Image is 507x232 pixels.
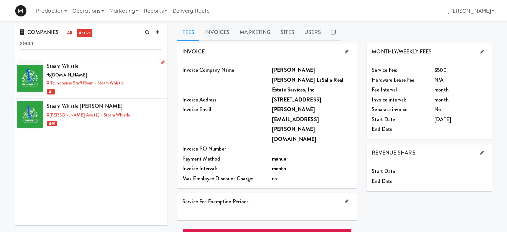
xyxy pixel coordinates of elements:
a: Roundhouse Staff Room - Steam Whistle [47,80,124,86]
span: MONTHLY/WEEKLY FEES [372,48,432,55]
span: month [434,86,449,93]
span: Invoice Address [182,96,217,103]
a: Users [299,24,326,41]
span: Payment Method [182,155,220,163]
li: Steam Whistle [PERSON_NAME][PERSON_NAME] Ave (L) - Steam Whistle 60 [15,98,167,130]
a: active [77,29,92,37]
span: INVOICE [182,48,205,55]
span: [DATE] [434,115,451,123]
div: No [434,104,487,114]
a: Sites [276,24,299,41]
div: na [272,174,352,184]
span: Fee Interval: [372,86,398,93]
span: month [434,96,449,103]
span: Invoice interval: [372,96,406,103]
span: End Date [372,125,392,133]
img: Micromart [15,5,27,17]
b: [STREET_ADDRESS] [272,96,321,103]
div: Steam Whistle [47,61,162,71]
b: month [272,165,286,172]
span: 1 [47,89,55,94]
b: [PERSON_NAME][EMAIL_ADDRESS][PERSON_NAME][DOMAIN_NAME] [272,105,319,143]
span: Service Fee: [372,66,397,74]
b: manual [272,155,288,163]
span: Max Employee Discount Charge: [182,175,253,182]
input: Search company [20,37,162,50]
span: Hardware Lease Fee: [372,76,416,84]
a: Invoices [199,24,235,41]
span: Invoice Email [182,105,211,113]
li: Steam Whistle[DOMAIN_NAME]Roundhouse Staff Room - Steam Whistle 1 [15,58,167,98]
a: [PERSON_NAME] Ave (L) - Steam Whistle [47,112,130,118]
b: [PERSON_NAME] [PERSON_NAME] LaSalle Real Estate Services, Inc. [272,66,343,93]
span: Service Fee Exemption Periods [182,198,249,205]
span: Invoice Interval: [182,165,217,172]
span: Separate invoice: [372,105,409,113]
span: COMPANIES [20,28,59,36]
span: End Date [372,177,392,185]
a: Fees [177,24,199,41]
div: Steam Whistle [PERSON_NAME] [47,101,162,111]
span: REVENUE SHARE [372,149,415,157]
span: Start Date [372,167,395,175]
span: $500 [434,66,446,74]
a: Marketing [235,24,276,41]
span: Invoice PO Number [182,145,226,153]
span: Invoice Company Name [182,66,234,74]
span: 60 [47,121,57,126]
div: [DOMAIN_NAME] [47,71,162,79]
a: all [65,29,74,37]
span: N/A [434,76,444,84]
span: Start Date [372,115,395,123]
